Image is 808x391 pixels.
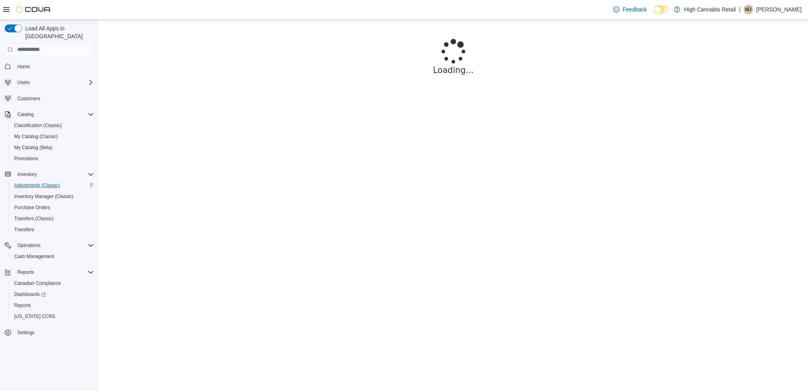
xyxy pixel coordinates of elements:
[14,78,33,87] button: Users
[11,154,94,163] span: Promotions
[17,269,34,275] span: Reports
[14,62,33,71] a: Home
[8,289,97,300] a: Dashboards
[8,191,97,202] button: Inventory Manager (Classic)
[14,170,40,179] button: Inventory
[11,181,94,190] span: Adjustments (Classic)
[8,142,97,153] button: My Catalog (Beta)
[11,301,34,310] a: Reports
[11,143,94,152] span: My Catalog (Beta)
[8,153,97,164] button: Promotions
[11,132,94,141] span: My Catalog (Classic)
[8,311,97,322] button: [US_STATE] CCRS
[14,302,31,309] span: Reports
[14,144,52,151] span: My Catalog (Beta)
[11,252,57,261] a: Cash Management
[8,120,97,131] button: Classification (Classic)
[2,93,97,104] button: Customers
[17,329,34,336] span: Settings
[11,290,49,299] a: Dashboards
[14,133,58,140] span: My Catalog (Classic)
[8,300,97,311] button: Reports
[8,180,97,191] button: Adjustments (Classic)
[2,77,97,88] button: Users
[14,280,61,286] span: Canadian Compliance
[11,312,94,321] span: Washington CCRS
[11,181,63,190] a: Adjustments (Classic)
[11,121,94,130] span: Classification (Classic)
[14,313,55,320] span: [US_STATE] CCRS
[17,79,30,86] span: Users
[2,327,97,338] button: Settings
[14,291,46,297] span: Dashboards
[14,268,94,277] span: Reports
[17,171,37,178] span: Inventory
[11,192,94,201] span: Inventory Manager (Classic)
[11,252,94,261] span: Cash Management
[610,2,650,17] a: Feedback
[14,241,44,250] button: Operations
[14,110,94,119] span: Catalog
[739,5,741,14] p: |
[8,213,97,224] button: Transfers (Classic)
[8,224,97,235] button: Transfers
[8,202,97,213] button: Purchase Orders
[14,94,43,103] a: Customers
[14,155,38,162] span: Promotions
[11,154,41,163] a: Promotions
[8,251,97,262] button: Cash Management
[14,241,94,250] span: Operations
[14,327,94,337] span: Settings
[17,95,40,102] span: Customers
[2,169,97,180] button: Inventory
[623,6,647,13] span: Feedback
[756,5,802,14] p: [PERSON_NAME]
[11,279,94,288] span: Canadian Compliance
[5,58,94,359] nav: Complex example
[16,6,51,13] img: Cova
[17,111,34,118] span: Catalog
[14,268,37,277] button: Reports
[14,78,94,87] span: Users
[14,170,94,179] span: Inventory
[14,94,94,103] span: Customers
[2,61,97,72] button: Home
[11,214,57,223] a: Transfers (Classic)
[11,312,58,321] a: [US_STATE] CCRS
[2,109,97,120] button: Catalog
[14,182,60,189] span: Adjustments (Classic)
[17,64,30,70] span: Home
[11,301,94,310] span: Reports
[11,203,94,212] span: Purchase Orders
[14,204,50,211] span: Purchase Orders
[2,240,97,251] button: Operations
[14,62,94,71] span: Home
[14,226,34,233] span: Transfers
[11,203,53,212] a: Purchase Orders
[8,131,97,142] button: My Catalog (Classic)
[11,214,94,223] span: Transfers (Classic)
[745,5,752,14] span: MJ
[14,193,73,200] span: Inventory Manager (Classic)
[14,110,37,119] button: Catalog
[14,253,54,260] span: Cash Management
[11,279,64,288] a: Canadian Compliance
[14,215,54,222] span: Transfers (Classic)
[684,5,736,14] p: High Cannabis Retail
[11,192,77,201] a: Inventory Manager (Classic)
[8,278,97,289] button: Canadian Compliance
[744,5,753,14] div: Madison Johnson
[2,267,97,278] button: Reports
[11,225,37,234] a: Transfers
[11,132,61,141] a: My Catalog (Classic)
[14,328,37,337] a: Settings
[11,225,94,234] span: Transfers
[22,24,94,40] span: Load All Apps in [GEOGRAPHIC_DATA]
[14,122,62,129] span: Classification (Classic)
[11,121,65,130] a: Classification (Classic)
[17,242,41,249] span: Operations
[11,143,56,152] a: My Catalog (Beta)
[11,290,94,299] span: Dashboards
[653,6,670,14] input: Dark Mode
